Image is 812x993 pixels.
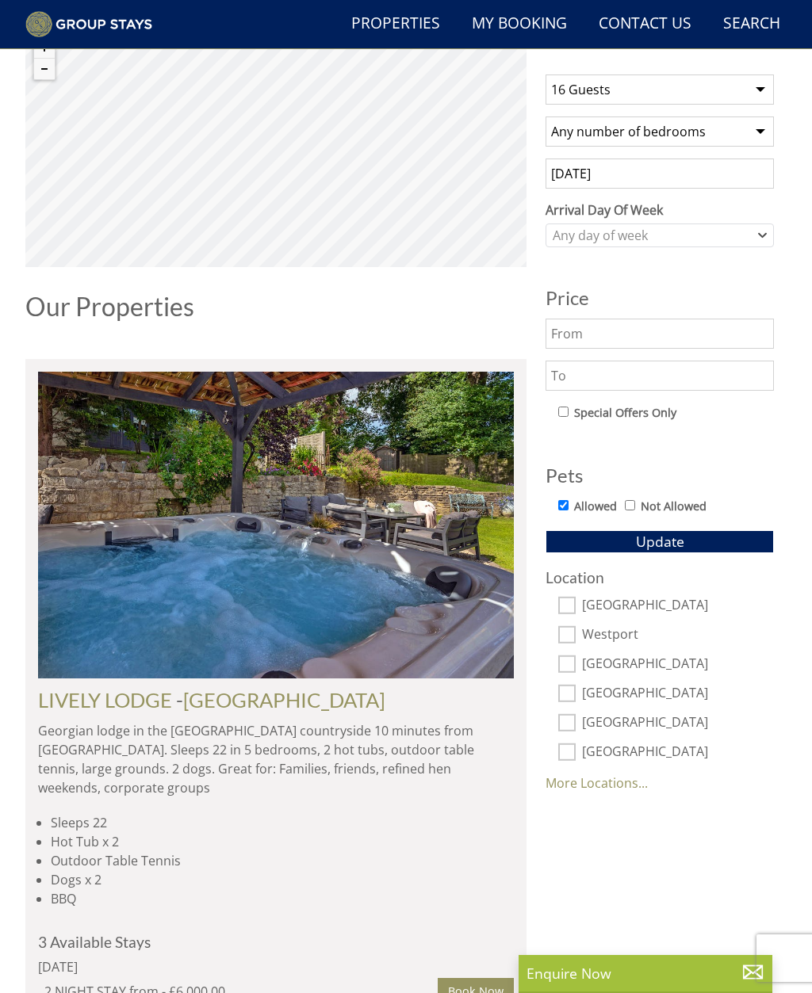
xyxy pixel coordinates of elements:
label: [GEOGRAPHIC_DATA] [582,656,774,674]
span: Update [636,532,684,551]
li: Outdoor Table Tennis [51,851,514,870]
span: - [176,688,385,712]
li: BBQ [51,889,514,908]
label: [GEOGRAPHIC_DATA] [582,686,774,703]
a: Contact Us [592,6,698,42]
label: [GEOGRAPHIC_DATA] [582,598,774,615]
h4: 3 Available Stays [38,934,514,950]
h3: Pets [546,465,774,486]
a: More Locations... [546,774,648,792]
div: Combobox [546,223,774,247]
a: My Booking [465,6,573,42]
a: Search [717,6,787,42]
div: Any day of week [549,227,754,244]
img: lively-lodge-holiday-home-somerset-sleeps-19.original.jpg [38,372,514,678]
button: Zoom out [34,59,55,79]
canvas: Map [25,29,527,267]
div: [DATE] [38,957,514,976]
a: LIVELY LODGE [38,688,172,712]
h3: Price [546,288,774,308]
label: [GEOGRAPHIC_DATA] [582,715,774,732]
label: [GEOGRAPHIC_DATA] [582,744,774,762]
a: [GEOGRAPHIC_DATA] [183,688,385,712]
input: Arrival Date [546,158,774,189]
input: From [546,319,774,349]
button: Update [546,530,774,552]
img: Group Stays [25,11,152,38]
li: Dogs x 2 [51,870,514,889]
label: Special Offers Only [574,404,676,422]
label: Westport [582,627,774,644]
label: Allowed [574,498,617,515]
li: Sleeps 22 [51,813,514,832]
li: Hot Tub x 2 [51,832,514,851]
h3: Location [546,569,774,586]
input: To [546,361,774,391]
p: Georgian lodge in the [GEOGRAPHIC_DATA] countryside 10 minutes from [GEOGRAPHIC_DATA]. Sleeps 22 ... [38,721,514,797]
p: Enquire Now [527,963,764,983]
a: Properties [345,6,446,42]
label: Arrival Day Of Week [546,201,774,220]
span: Search [533,29,787,52]
h1: Our Properties [25,292,527,320]
label: Not Allowed [641,498,707,515]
